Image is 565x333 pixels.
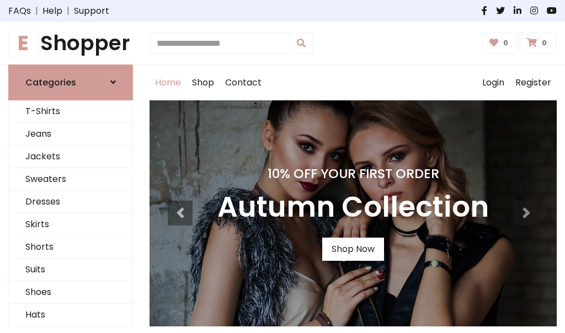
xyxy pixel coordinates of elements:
[74,4,109,18] a: Support
[25,77,76,88] h6: Categories
[322,238,384,261] a: Shop Now
[8,28,38,58] span: E
[9,168,132,191] a: Sweaters
[186,65,220,100] a: Shop
[9,281,132,304] a: Shoes
[9,123,132,146] a: Jeans
[8,65,133,100] a: Categories
[217,166,489,181] h4: 10% Off Your First Order
[9,304,132,326] a: Hats
[9,236,132,259] a: Shorts
[477,65,510,100] a: Login
[31,4,42,18] span: |
[150,65,186,100] a: Home
[520,33,557,53] a: 0
[220,65,267,100] a: Contact
[217,190,489,224] h3: Autumn Collection
[8,31,133,56] h1: Shopper
[8,4,31,18] a: FAQs
[500,38,511,48] span: 0
[9,213,132,236] a: Skirts
[8,31,133,56] a: EShopper
[9,100,132,123] a: T-Shirts
[539,38,550,48] span: 0
[510,65,557,100] a: Register
[9,259,132,281] a: Suits
[62,4,74,18] span: |
[482,33,518,53] a: 0
[42,4,62,18] a: Help
[9,191,132,213] a: Dresses
[9,146,132,168] a: Jackets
